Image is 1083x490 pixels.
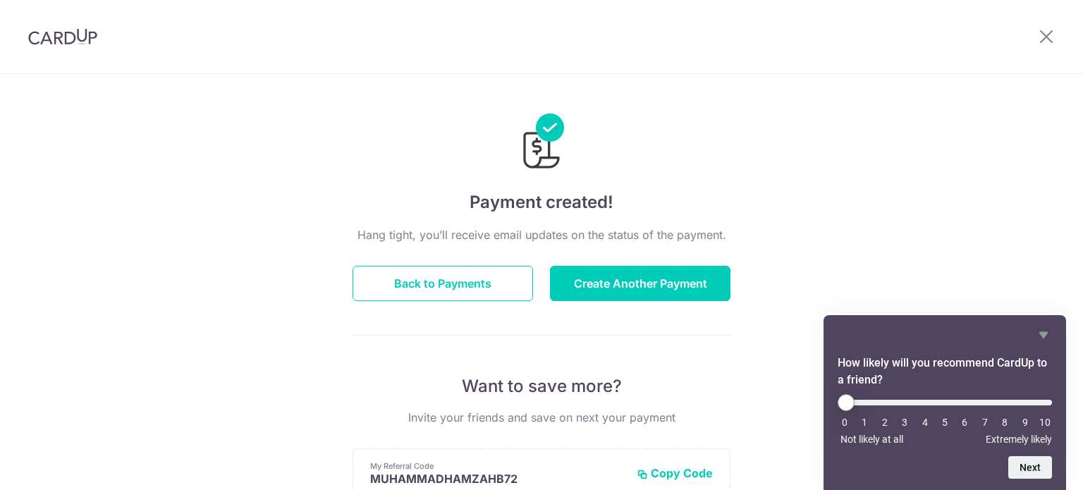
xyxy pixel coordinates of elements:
[370,472,625,486] p: MUHAMMADHAMZAHB72
[857,417,871,428] li: 1
[353,190,730,215] h4: Payment created!
[353,375,730,398] p: Want to save more?
[370,460,625,472] p: My Referral Code
[838,355,1052,388] h2: How likely will you recommend CardUp to a friend? Select an option from 0 to 10, with 0 being Not...
[957,417,972,428] li: 6
[353,266,533,301] button: Back to Payments
[938,417,952,428] li: 5
[28,28,97,45] img: CardUp
[838,417,852,428] li: 0
[1038,417,1052,428] li: 10
[1018,417,1032,428] li: 9
[878,417,892,428] li: 2
[637,466,713,480] button: Copy Code
[1035,326,1052,343] button: Hide survey
[998,417,1012,428] li: 8
[353,409,730,426] p: Invite your friends and save on next your payment
[986,434,1052,445] span: Extremely likely
[838,326,1052,479] div: How likely will you recommend CardUp to a friend? Select an option from 0 to 10, with 0 being Not...
[550,266,730,301] button: Create Another Payment
[353,226,730,243] p: Hang tight, you’ll receive email updates on the status of the payment.
[840,434,903,445] span: Not likely at all
[898,417,912,428] li: 3
[1008,456,1052,479] button: Next question
[978,417,992,428] li: 7
[519,114,564,173] img: Payments
[918,417,932,428] li: 4
[838,394,1052,445] div: How likely will you recommend CardUp to a friend? Select an option from 0 to 10, with 0 being Not...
